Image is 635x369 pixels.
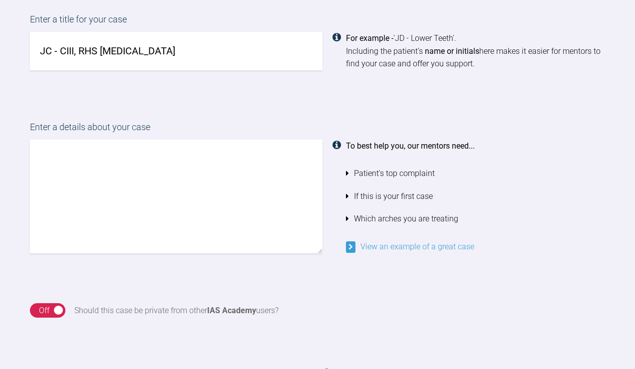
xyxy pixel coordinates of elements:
[30,32,322,70] input: JD - Lower Teeth
[346,242,474,251] a: View an example of a great case
[346,141,475,151] strong: To best help you, our mentors need...
[74,304,279,317] div: Should this case be private from other users?
[346,162,605,185] li: Patient's top complaint
[207,306,256,315] strong: IAS Academy
[346,32,605,70] div: 'JD - Lower Teeth'. Including the patient's here makes it easier for mentors to find your case an...
[39,304,49,317] div: Off
[346,207,605,230] li: Which arches you are treating
[346,185,605,208] li: If this is your first case
[425,46,479,56] strong: name or initials
[346,33,393,43] strong: For example -
[30,12,605,32] label: Enter a title for your case
[30,120,605,140] label: Enter a details about your case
